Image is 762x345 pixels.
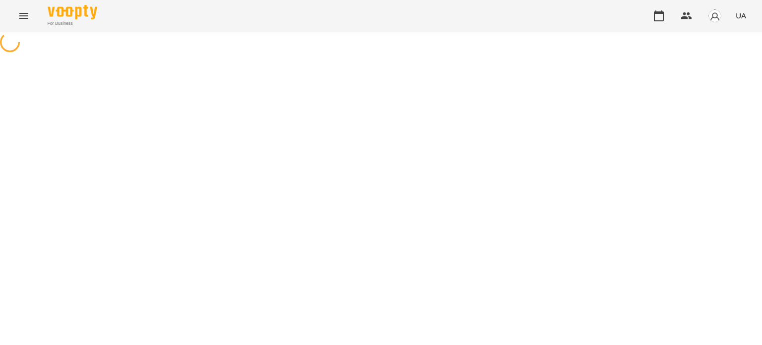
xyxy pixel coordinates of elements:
[48,5,97,19] img: Voopty Logo
[732,6,750,25] button: UA
[48,20,97,27] span: For Business
[736,10,746,21] span: UA
[12,4,36,28] button: Menu
[708,9,722,23] img: avatar_s.png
